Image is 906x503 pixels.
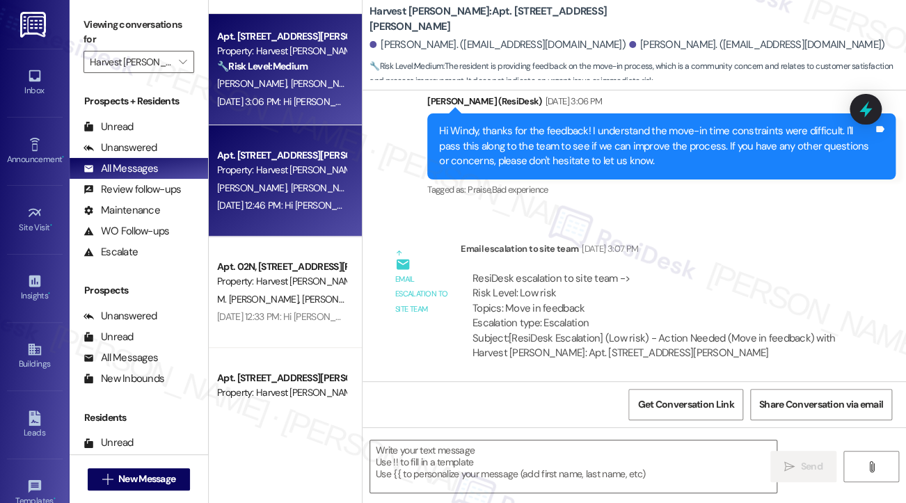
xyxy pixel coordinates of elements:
div: Apt. [STREET_ADDRESS][PERSON_NAME] [217,29,346,44]
i:  [784,461,795,472]
a: Site Visit • [7,201,63,239]
button: Get Conversation Link [628,389,742,420]
div: Unanswered [84,141,157,155]
span: Share Conversation via email [759,397,883,412]
a: Inbox [7,64,63,102]
div: Unanswered [84,309,157,324]
div: Review follow-ups [84,182,181,197]
span: • [62,152,64,162]
a: Insights • [7,269,63,307]
div: Property: Harvest [PERSON_NAME] [217,163,346,177]
div: Residents [70,410,208,425]
span: M. [PERSON_NAME] [217,293,302,305]
span: [PERSON_NAME] [291,77,360,90]
a: Buildings [7,337,63,375]
i:  [866,461,876,472]
i:  [179,56,186,67]
img: ResiDesk Logo [20,12,49,38]
span: Send [800,459,822,474]
span: [PERSON_NAME] [217,77,291,90]
div: Property: Harvest [PERSON_NAME] [217,385,346,400]
span: • [48,289,50,298]
div: Apt. 02N, [STREET_ADDRESS][PERSON_NAME] [217,260,346,274]
div: Unread [84,330,134,344]
div: Property: Harvest [PERSON_NAME] [217,274,346,289]
span: Bad experience [491,184,548,195]
div: Maintenance [84,203,160,218]
strong: 🔧 Risk Level: Medium [217,60,308,72]
div: Unread [84,436,134,450]
div: Escalate [84,245,138,260]
i:  [102,474,113,485]
label: Viewing conversations for [84,14,194,51]
div: Subject: [ResiDesk Escalation] (Low risk) - Action Needed (Move in feedback) with Harvest [PERSON... [472,331,840,361]
input: All communities [90,51,172,73]
div: Apt. [STREET_ADDRESS][PERSON_NAME] [217,371,346,385]
span: [PERSON_NAME] [291,182,360,194]
span: • [50,221,52,230]
span: [PERSON_NAME] [302,293,372,305]
div: Property: Harvest [PERSON_NAME] [217,44,346,58]
strong: 🔧 Risk Level: Medium [369,61,443,72]
div: Email escalation to site team [395,272,450,317]
span: M. [PERSON_NAME] [217,404,299,417]
span: New Message [118,472,175,486]
div: Hi Windy, thanks for the feedback! I understand the move-in time constraints were difficult. I'll... [439,124,873,168]
div: WO Follow-ups [84,224,169,239]
button: New Message [88,468,191,490]
div: Tagged as: [427,179,896,200]
div: Apt. [STREET_ADDRESS][PERSON_NAME] [217,148,346,163]
span: : The resident is providing feedback on the move-in process, which is a community concern and rel... [369,59,906,89]
span: Praise , [468,184,491,195]
b: Harvest [PERSON_NAME]: Apt. [STREET_ADDRESS][PERSON_NAME] [369,4,648,34]
div: ResiDesk escalation to site team -> Risk Level: Low risk Topics: Move in feedback Escalation type... [472,271,840,331]
div: [DATE] 3:07 PM [578,241,638,256]
div: [PERSON_NAME]. ([EMAIL_ADDRESS][DOMAIN_NAME]) [629,38,885,52]
a: Leads [7,406,63,444]
div: [PERSON_NAME]. ([EMAIL_ADDRESS][DOMAIN_NAME]) [369,38,626,52]
button: Share Conversation via email [750,389,892,420]
div: Prospects [70,283,208,298]
div: All Messages [84,351,158,365]
div: Prospects + Residents [70,94,208,109]
div: New Inbounds [84,372,164,386]
div: [DATE] 3:06 PM [542,94,603,109]
span: Get Conversation Link [637,397,733,412]
div: All Messages [84,161,158,176]
div: Email escalation to site team [461,241,852,261]
div: [PERSON_NAME] (ResiDesk) [427,94,896,113]
button: Send [770,451,836,482]
div: Unread [84,120,134,134]
span: [PERSON_NAME] [217,182,291,194]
